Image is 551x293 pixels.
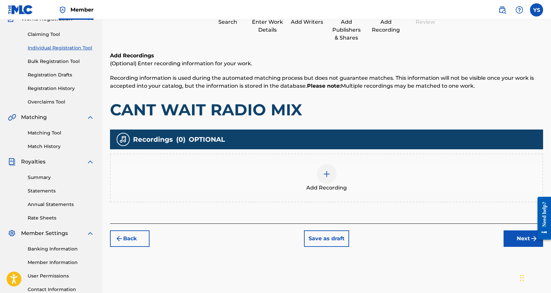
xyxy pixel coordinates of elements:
a: Claiming Tool [28,31,94,38]
iframe: Chat Widget [518,261,551,293]
a: Matching Tool [28,130,94,136]
span: OPTIONAL [189,134,225,144]
span: Member Settings [21,229,68,237]
div: Help [513,3,526,16]
a: Bulk Registration Tool [28,58,94,65]
h6: Add Recordings [110,52,543,60]
a: Banking Information [28,246,94,252]
button: Back [110,230,150,247]
div: Review [409,18,442,26]
img: help [515,6,523,14]
span: ( 0 ) [176,134,185,144]
div: Add Publishers & Shares [330,18,363,42]
img: Matching [8,113,16,121]
div: Enter Work Details [251,18,284,34]
a: Match History [28,143,94,150]
img: expand [86,158,94,166]
img: add [323,170,331,178]
div: Add Recording [370,18,402,34]
button: Next [504,230,543,247]
a: Individual Registration Tool [28,44,94,51]
a: Public Search [496,3,509,16]
span: Recording information is used during the automated matching process but does not guarantee matche... [110,75,534,89]
span: Royalties [21,158,45,166]
img: search [498,6,506,14]
strong: Please note: [307,83,341,89]
img: Top Rightsholder [59,6,67,14]
span: Matching [21,113,47,121]
a: Registration History [28,85,94,92]
img: f7272a7cc735f4ea7f67.svg [530,235,538,243]
div: Drag [520,268,524,288]
a: Annual Statements [28,201,94,208]
img: 7ee5dd4eb1f8a8e3ef2f.svg [115,235,123,243]
h1: CANT WAIT RADIO MIX [110,100,543,120]
span: Add Recording [306,184,347,192]
img: recording [119,135,127,143]
a: Statements [28,188,94,194]
img: MLC Logo [8,5,33,15]
img: Royalties [8,158,16,166]
div: Add Writers [290,18,323,26]
span: Member [70,6,94,14]
img: Member Settings [8,229,16,237]
div: User Menu [530,3,543,16]
button: Save as draft [304,230,349,247]
a: Overclaims Tool [28,99,94,105]
a: Rate Sheets [28,215,94,221]
span: Recordings [133,134,173,144]
img: expand [86,229,94,237]
a: Member Information [28,259,94,266]
a: Contact Information [28,286,94,293]
a: User Permissions [28,273,94,279]
iframe: Resource Center [533,192,551,245]
a: Summary [28,174,94,181]
a: Registration Drafts [28,72,94,78]
span: (Optional) Enter recording information for your work. [110,60,252,67]
div: Search [211,18,244,26]
img: expand [86,113,94,121]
